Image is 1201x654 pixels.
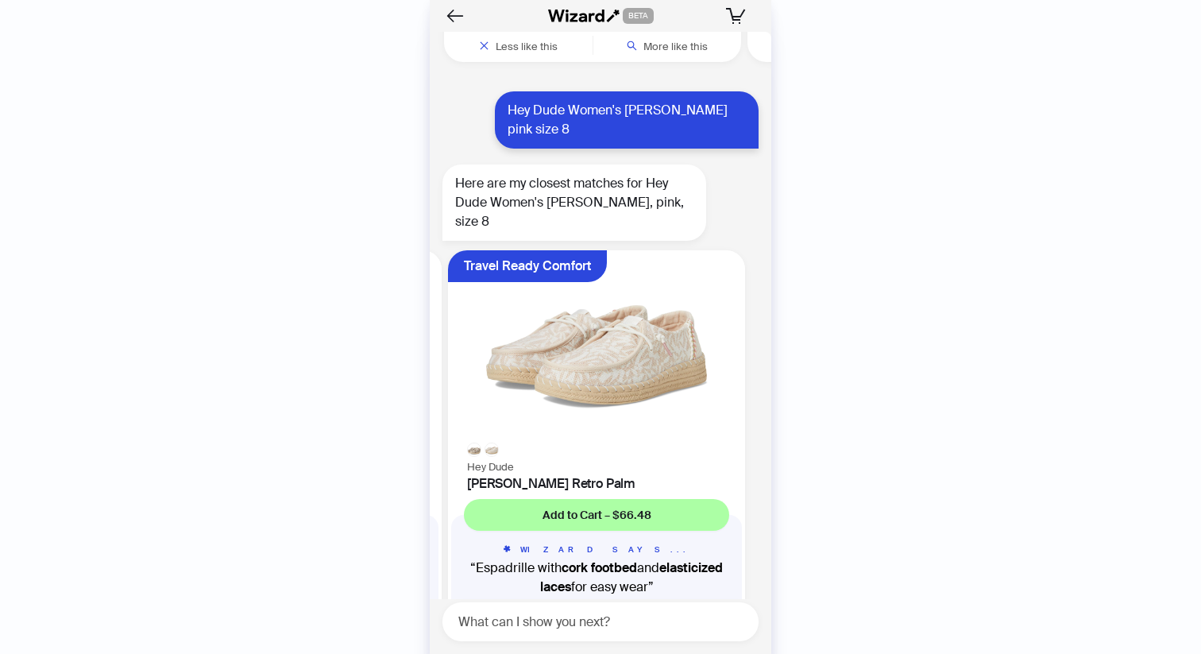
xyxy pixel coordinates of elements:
button: More like this [593,30,742,62]
q: Espadrille with and for easy wear [464,559,729,597]
div: Here are my closest matches for Hey Dude Women's [PERSON_NAME], pink, size 8 [442,164,706,241]
img: Pale Pink/White [485,443,498,456]
b: cork footbed [562,559,637,576]
span: Less like this [496,40,558,53]
button: Back [442,3,468,29]
span: search [627,41,637,51]
h5: WIZARD SAYS... [464,544,729,555]
button: Less like this [444,30,593,62]
span: BETA [623,8,654,24]
span: Hey Dude [467,460,514,474]
img: Downtown Brown/Egret [468,443,481,456]
div: Hey Dude Women's [PERSON_NAME] pink size 8 [495,91,759,149]
h4: [PERSON_NAME] Retro Palm [467,476,726,491]
img: Wendy Espadrille Retro Palm [458,260,736,433]
span: close [479,41,489,51]
span: More like this [643,40,708,53]
span: Add to Cart – $66.48 [543,508,651,522]
div: Travel Ready Comfort [464,250,591,282]
button: Add to Cart – $66.48 [464,499,729,531]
